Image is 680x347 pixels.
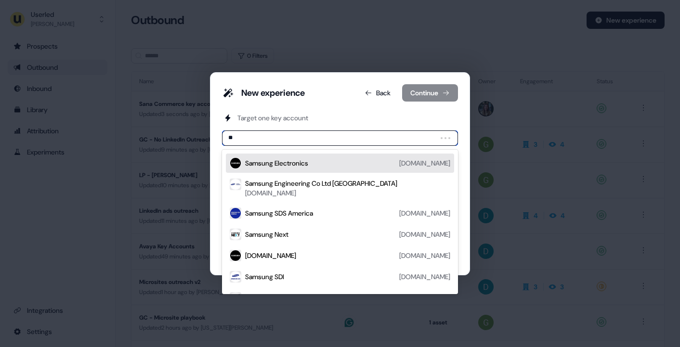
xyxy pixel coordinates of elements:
[245,208,313,218] div: Samsung SDS America
[245,188,296,198] div: [DOMAIN_NAME]
[399,272,450,282] div: [DOMAIN_NAME]
[399,293,450,303] div: [DOMAIN_NAME]
[245,251,296,260] div: [DOMAIN_NAME]
[399,251,450,260] div: [DOMAIN_NAME]
[245,293,279,303] div: Samsung C
[357,84,398,102] button: Back
[245,158,308,168] div: Samsung Electronics
[245,179,397,188] div: Samsung Engineering Co Ltd [GEOGRAPHIC_DATA]
[237,113,308,123] div: Target one key account
[399,230,450,239] div: [DOMAIN_NAME]
[399,208,450,218] div: [DOMAIN_NAME]
[245,230,288,239] div: Samsung Next
[245,272,284,282] div: Samsung SDI
[399,158,450,168] div: [DOMAIN_NAME]
[241,87,305,99] div: New experience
